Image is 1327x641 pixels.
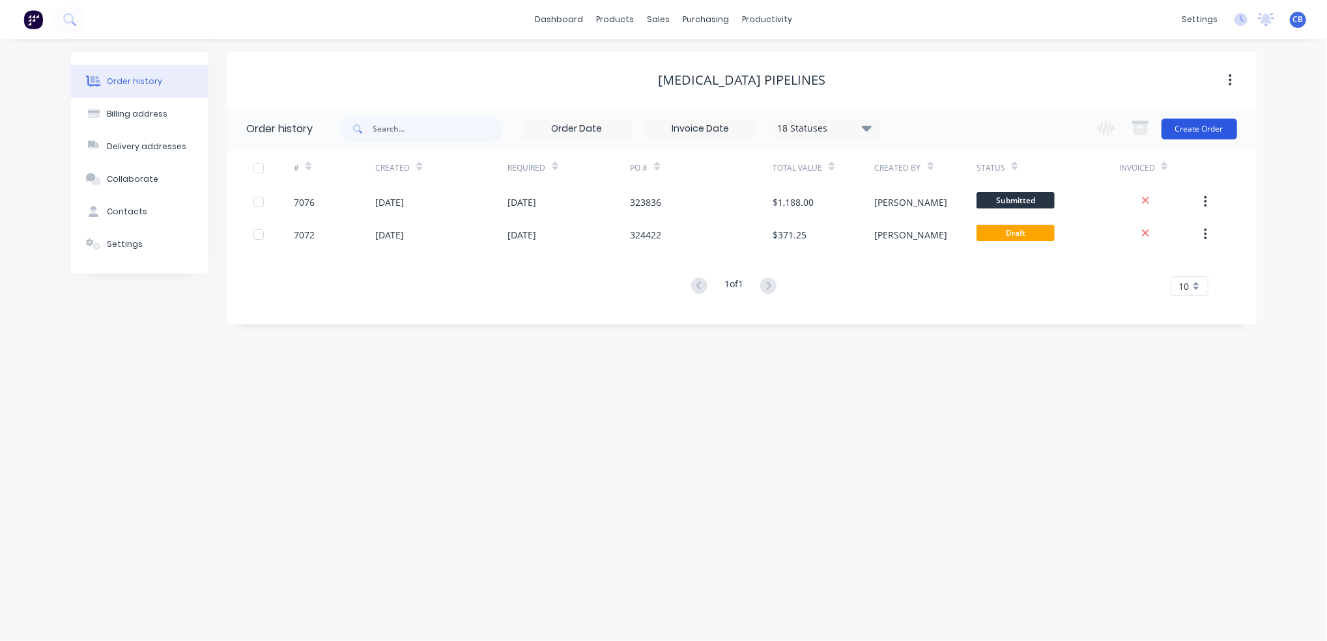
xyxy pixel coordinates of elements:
[375,228,404,242] div: [DATE]
[875,195,948,209] div: [PERSON_NAME]
[630,150,773,186] div: PO #
[646,119,756,139] input: Invoice Date
[1179,279,1190,293] span: 10
[977,150,1119,186] div: Status
[508,162,546,174] div: Required
[875,228,948,242] div: [PERSON_NAME]
[71,65,208,98] button: Order history
[773,150,874,186] div: Total Value
[71,163,208,195] button: Collaborate
[977,162,1005,174] div: Status
[71,98,208,130] button: Billing address
[773,195,814,209] div: $1,188.00
[107,173,158,185] div: Collaborate
[294,150,375,186] div: #
[294,162,299,174] div: #
[875,162,921,174] div: Created By
[1162,119,1237,139] button: Create Order
[773,228,806,242] div: $371.25
[508,195,537,209] div: [DATE]
[640,10,676,29] div: sales
[107,108,167,120] div: Billing address
[630,162,648,174] div: PO #
[658,72,825,88] div: [MEDICAL_DATA] Pipelines
[676,10,735,29] div: purchasing
[773,162,822,174] div: Total Value
[590,10,640,29] div: products
[1293,14,1304,25] span: CB
[508,150,631,186] div: Required
[1119,150,1201,186] div: Invoiced
[770,121,879,135] div: 18 Statuses
[71,195,208,228] button: Contacts
[107,238,143,250] div: Settings
[375,150,507,186] div: Created
[23,10,43,29] img: Factory
[1175,10,1224,29] div: settings
[107,206,147,218] div: Contacts
[724,277,743,296] div: 1 of 1
[71,130,208,163] button: Delivery addresses
[1119,162,1155,174] div: Invoiced
[247,121,313,137] div: Order history
[630,228,661,242] div: 324422
[522,119,632,139] input: Order Date
[508,228,537,242] div: [DATE]
[373,116,502,142] input: Search...
[107,141,186,152] div: Delivery addresses
[977,192,1055,208] span: Submitted
[977,225,1055,241] span: Draft
[630,195,661,209] div: 323836
[528,10,590,29] a: dashboard
[294,228,315,242] div: 7072
[375,195,404,209] div: [DATE]
[107,76,162,87] div: Order history
[875,150,977,186] div: Created By
[375,162,410,174] div: Created
[294,195,315,209] div: 7076
[735,10,799,29] div: productivity
[71,228,208,261] button: Settings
